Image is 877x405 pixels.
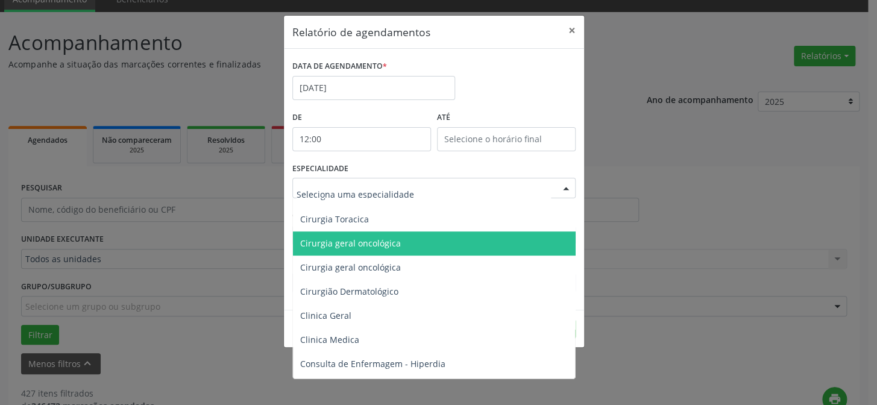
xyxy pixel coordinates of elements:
[292,24,430,40] h5: Relatório de agendamentos
[300,358,445,369] span: Consulta de Enfermagem - Hiperdia
[292,57,387,76] label: DATA DE AGENDAMENTO
[292,76,455,100] input: Selecione uma data ou intervalo
[560,16,584,45] button: Close
[437,127,576,151] input: Selecione o horário final
[300,237,401,249] span: Cirurgia geral oncológica
[300,310,351,321] span: Clinica Geral
[292,160,348,178] label: ESPECIALIDADE
[297,182,551,206] input: Seleciona uma especialidade
[292,108,431,127] label: De
[300,286,398,297] span: Cirurgião Dermatológico
[300,262,401,273] span: Cirurgia geral oncológica
[292,127,431,151] input: Selecione o horário inicial
[437,108,576,127] label: ATÉ
[300,213,369,225] span: Cirurgia Toracica
[300,334,359,345] span: Clinica Medica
